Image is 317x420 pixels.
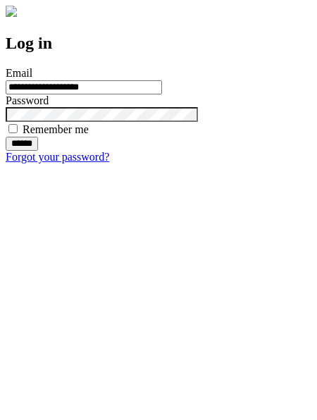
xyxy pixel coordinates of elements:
img: logo-4e3dc11c47720685a147b03b5a06dd966a58ff35d612b21f08c02c0306f2b779.png [6,6,17,17]
label: Password [6,94,49,106]
label: Remember me [23,123,89,135]
h2: Log in [6,34,311,53]
a: Forgot your password? [6,151,109,163]
label: Email [6,67,32,79]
